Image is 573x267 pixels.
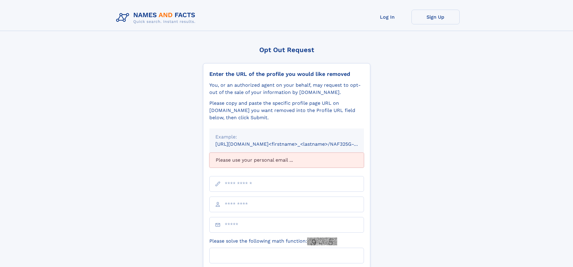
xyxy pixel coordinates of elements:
div: Please copy and paste the specific profile page URL on [DOMAIN_NAME] you want removed into the Pr... [209,100,364,121]
img: Logo Names and Facts [114,10,200,26]
small: [URL][DOMAIN_NAME]<firstname>_<lastname>/NAF325G-xxxxxxxx [215,141,375,147]
div: You, or an authorized agent on your behalf, may request to opt-out of the sale of your informatio... [209,82,364,96]
div: Example: [215,133,358,141]
div: Enter the URL of the profile you would like removed [209,71,364,77]
a: Sign Up [411,10,460,24]
label: Please solve the following math function: [209,238,337,245]
div: Please use your personal email ... [209,153,364,168]
div: Opt Out Request [203,46,370,54]
a: Log In [363,10,411,24]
